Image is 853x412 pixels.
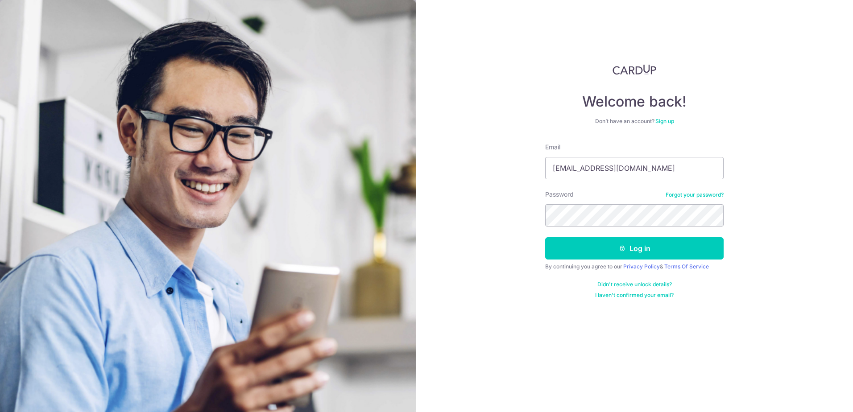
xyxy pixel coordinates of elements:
[545,157,724,179] input: Enter your Email
[545,263,724,270] div: By continuing you agree to our &
[597,281,672,288] a: Didn't receive unlock details?
[545,118,724,125] div: Don’t have an account?
[545,237,724,260] button: Log in
[545,190,574,199] label: Password
[545,143,560,152] label: Email
[545,93,724,111] h4: Welcome back!
[664,263,709,270] a: Terms Of Service
[613,64,656,75] img: CardUp Logo
[595,292,674,299] a: Haven't confirmed your email?
[655,118,674,124] a: Sign up
[623,263,660,270] a: Privacy Policy
[666,191,724,198] a: Forgot your password?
